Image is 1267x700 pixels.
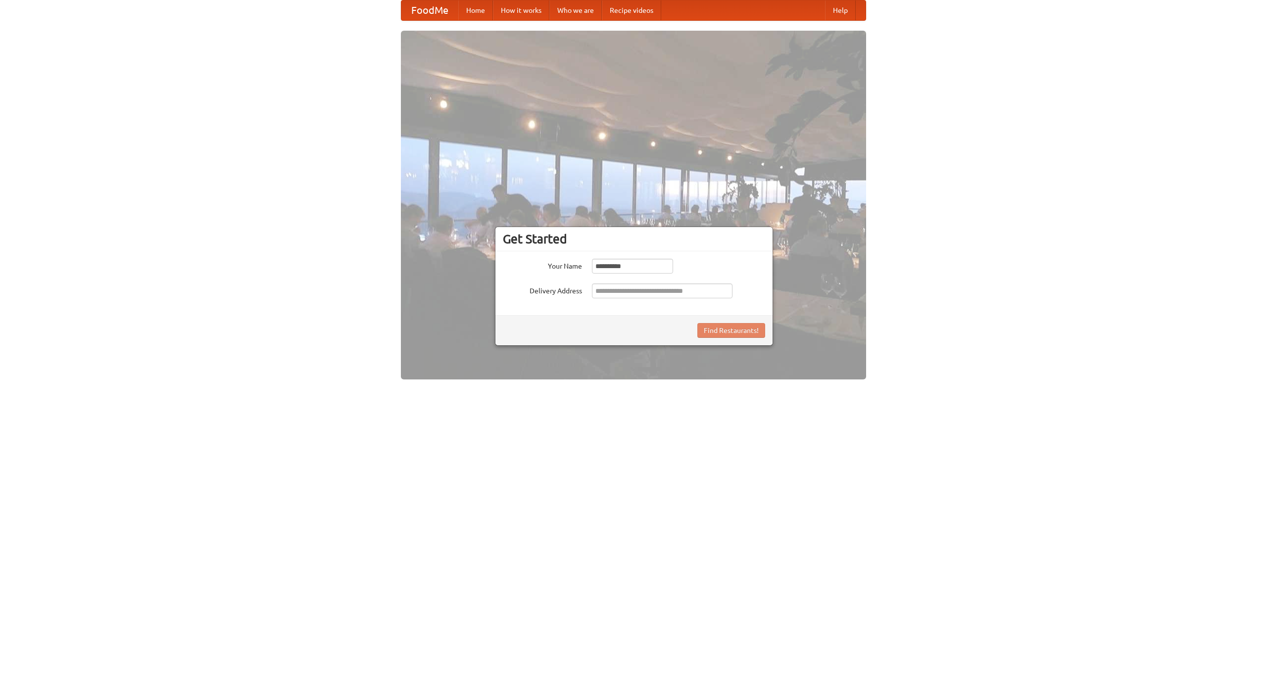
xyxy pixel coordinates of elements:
a: Home [458,0,493,20]
a: FoodMe [401,0,458,20]
button: Find Restaurants! [697,323,765,338]
a: Who we are [549,0,602,20]
a: Help [825,0,856,20]
label: Your Name [503,259,582,271]
label: Delivery Address [503,283,582,296]
a: Recipe videos [602,0,661,20]
h3: Get Started [503,232,765,246]
a: How it works [493,0,549,20]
